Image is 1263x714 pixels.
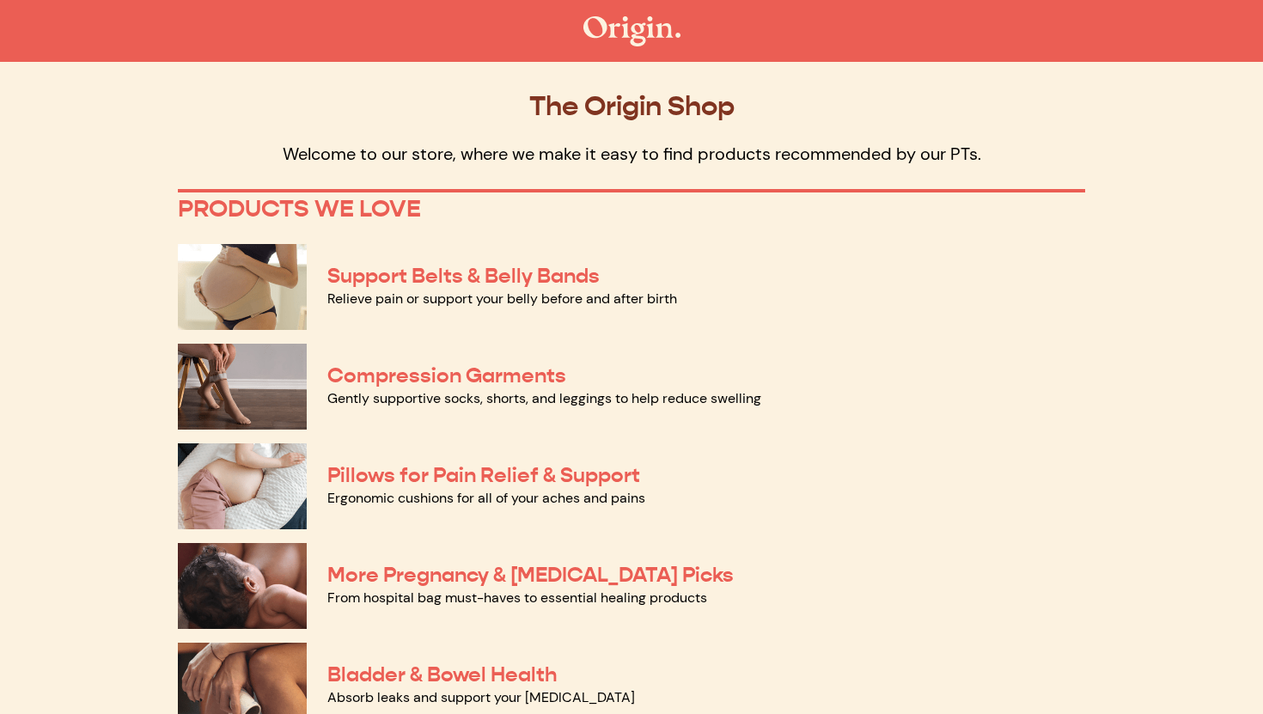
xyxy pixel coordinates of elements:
[327,688,635,706] a: Absorb leaks and support your [MEDICAL_DATA]
[327,290,677,308] a: Relieve pain or support your belly before and after birth
[327,462,640,488] a: Pillows for Pain Relief & Support
[327,489,645,507] a: Ergonomic cushions for all of your aches and pains
[327,363,566,388] a: Compression Garments
[327,589,707,607] a: From hospital bag must-haves to essential healing products
[178,344,307,430] img: Compression Garments
[178,89,1085,122] p: The Origin Shop
[178,143,1085,165] p: Welcome to our store, where we make it easy to find products recommended by our PTs.
[327,562,734,588] a: More Pregnancy & [MEDICAL_DATA] Picks
[178,543,307,629] img: More Pregnancy & Postpartum Picks
[327,263,600,289] a: Support Belts & Belly Bands
[178,443,307,529] img: Pillows for Pain Relief & Support
[178,194,1085,223] p: PRODUCTS WE LOVE
[583,16,680,46] img: The Origin Shop
[327,389,761,407] a: Gently supportive socks, shorts, and leggings to help reduce swelling
[178,244,307,330] img: Support Belts & Belly Bands
[327,662,557,687] a: Bladder & Bowel Health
